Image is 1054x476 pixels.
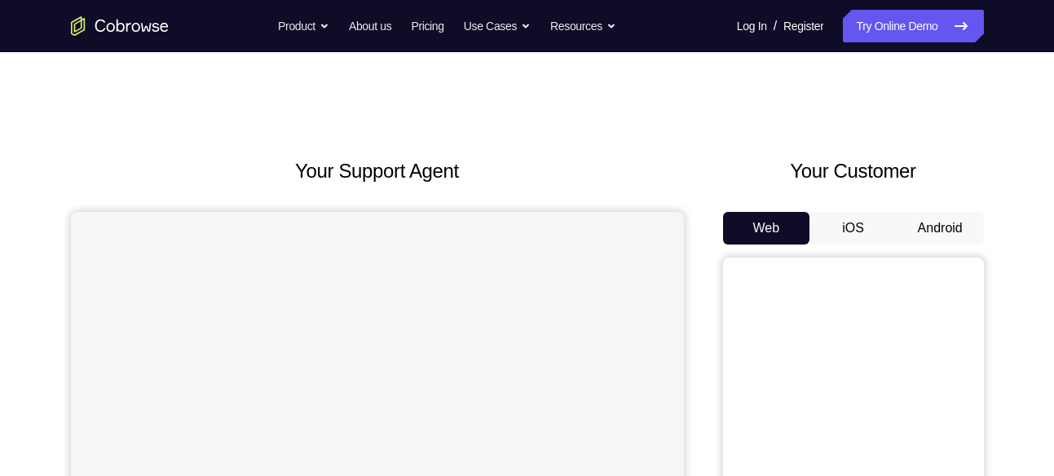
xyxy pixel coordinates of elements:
[550,10,616,42] button: Resources
[278,10,329,42] button: Product
[349,10,391,42] a: About us
[843,10,983,42] a: Try Online Demo
[71,156,684,186] h2: Your Support Agent
[809,212,897,245] button: iOS
[783,10,823,42] a: Register
[411,10,443,42] a: Pricing
[723,156,984,186] h2: Your Customer
[464,10,531,42] button: Use Cases
[774,16,777,36] span: /
[71,16,169,36] a: Go to the home page
[897,212,984,245] button: Android
[737,10,767,42] a: Log In
[723,212,810,245] button: Web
